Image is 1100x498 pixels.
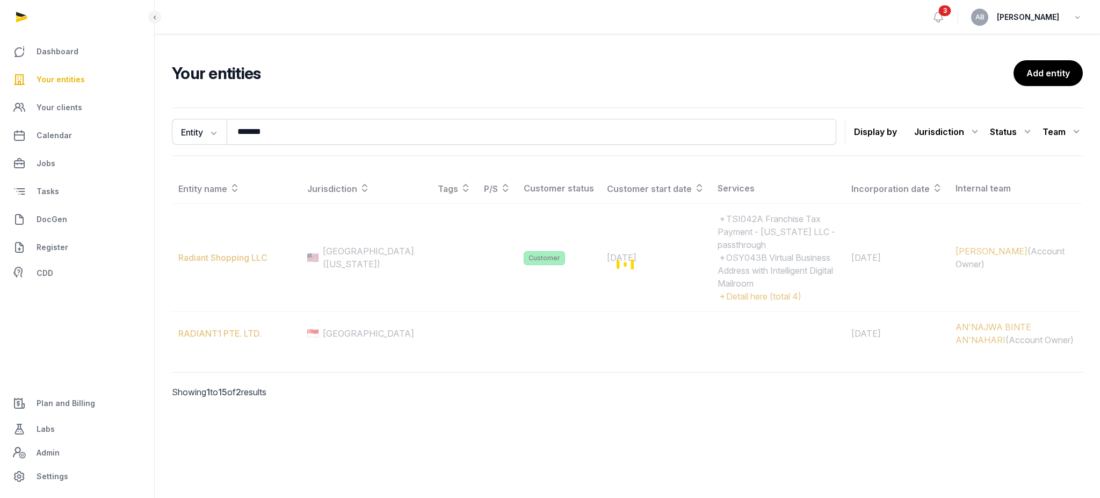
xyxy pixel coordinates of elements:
span: [PERSON_NAME] [997,11,1059,24]
span: CDD [37,267,53,280]
a: Settings [9,464,146,489]
a: Your clients [9,95,146,120]
a: Dashboard [9,39,146,65]
span: Calendar [37,129,72,142]
div: Loading [172,173,1083,355]
a: Add entity [1014,60,1083,86]
span: AB [975,14,985,20]
button: Entity [172,119,227,145]
a: Jobs [9,151,146,176]
span: DocGen [37,213,67,226]
a: Labs [9,416,146,442]
a: Register [9,234,146,260]
span: Admin [37,446,60,459]
button: AB [971,9,988,26]
a: Plan and Billing [9,390,146,416]
a: Admin [9,442,146,464]
span: Tasks [37,185,59,198]
a: Your entities [9,67,146,93]
div: Status [990,123,1034,140]
span: Settings [37,470,68,483]
span: 3 [939,5,951,16]
span: 1 [206,387,210,397]
span: Dashboard [37,45,78,58]
span: 2 [236,387,241,397]
a: Tasks [9,179,146,204]
div: Jurisdiction [914,123,981,140]
span: Register [37,241,68,254]
p: Showing to of results [172,373,387,411]
span: Plan and Billing [37,397,95,410]
span: Labs [37,423,55,436]
span: 15 [218,387,227,397]
h2: Your entities [172,63,1014,83]
a: DocGen [9,207,146,232]
div: Team [1043,123,1083,140]
a: Calendar [9,123,146,148]
span: Your clients [37,101,82,114]
a: CDD [9,262,146,284]
span: Jobs [37,157,55,170]
span: Your entities [37,73,85,86]
p: Display by [854,123,897,140]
